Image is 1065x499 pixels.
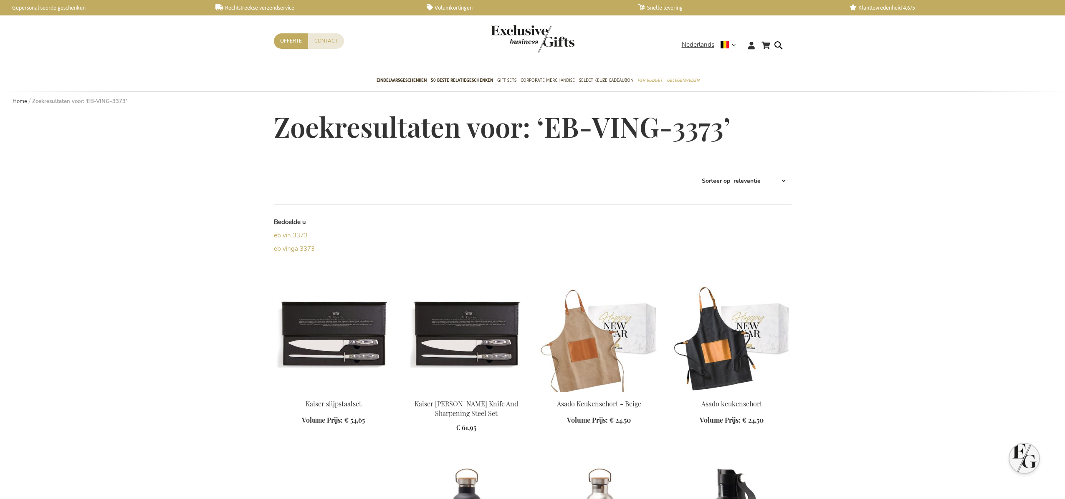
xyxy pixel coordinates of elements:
[637,76,663,85] span: Per Budget
[557,399,641,408] a: Asado Keukenschort - Beige
[415,399,518,418] a: Kaiser [PERSON_NAME] Knife And Sharpening Steel Set
[567,416,631,425] a: Volume Prijs: € 24,50
[521,76,575,85] span: Corporate Merchandise
[491,25,533,53] a: store logo
[302,416,343,424] span: Volume Prijs:
[274,108,730,144] span: Zoekresultaten voor: ‘EB-VING-3373’
[306,399,362,408] a: Kaiser slijpstaalset
[700,416,741,424] span: Volume Prijs:
[377,76,427,85] span: Eindejaarsgeschenken
[308,33,344,49] a: Contact
[567,416,608,424] span: Volume Prijs:
[407,389,526,397] a: Vinga Of Sweden Kaiser Honing Set
[274,231,308,239] a: eb vin 3373
[32,98,127,105] strong: Zoekresultaten voor: ‘EB-VING-3373’
[610,416,631,424] span: € 24,50
[497,76,516,85] span: Gift Sets
[344,416,365,424] span: € 54,65
[742,416,764,424] span: € 24,50
[700,416,764,425] a: Volume Prijs: € 24,50
[682,40,714,50] span: Nederlands
[701,399,762,408] a: Asado keukenschort
[667,76,699,85] span: Gelegenheden
[539,389,659,397] a: Asado Kitchen Apron - Beige
[215,4,413,11] a: Rechtstreekse verzendservice
[431,76,493,85] span: 50 beste relatiegeschenken
[13,98,27,105] a: Home
[638,4,836,11] a: Snelle levering
[4,4,202,11] a: Gepersonaliseerde geschenken
[850,4,1047,11] a: Klanttevredenheid 4,6/5
[672,389,792,397] a: Vinga of Sweden Asado kitchen apron black
[302,416,365,425] a: Volume Prijs: € 54,65
[702,177,730,185] label: Sorteer op
[491,25,574,53] img: Exclusive Business gifts logo
[274,244,315,253] a: eb vinga 3373
[539,275,659,392] img: Asado Kitchen Apron - Beige
[682,40,741,50] div: Nederlands
[672,275,792,392] img: Vinga of Sweden Asado kitchen apron black
[407,275,526,392] img: Vinga Of Sweden Kaiser Honing Set
[274,218,403,227] dt: Bedoelde u
[579,76,633,85] span: Select Keuze Cadeaubon
[274,275,393,392] img: Vinga Of Sweden Kaiser Honing Set
[427,4,625,11] a: Volumkortingen
[456,423,476,432] span: € 61,95
[274,33,308,49] a: Offerte
[274,389,393,397] a: Vinga Of Sweden Kaiser Honing Set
